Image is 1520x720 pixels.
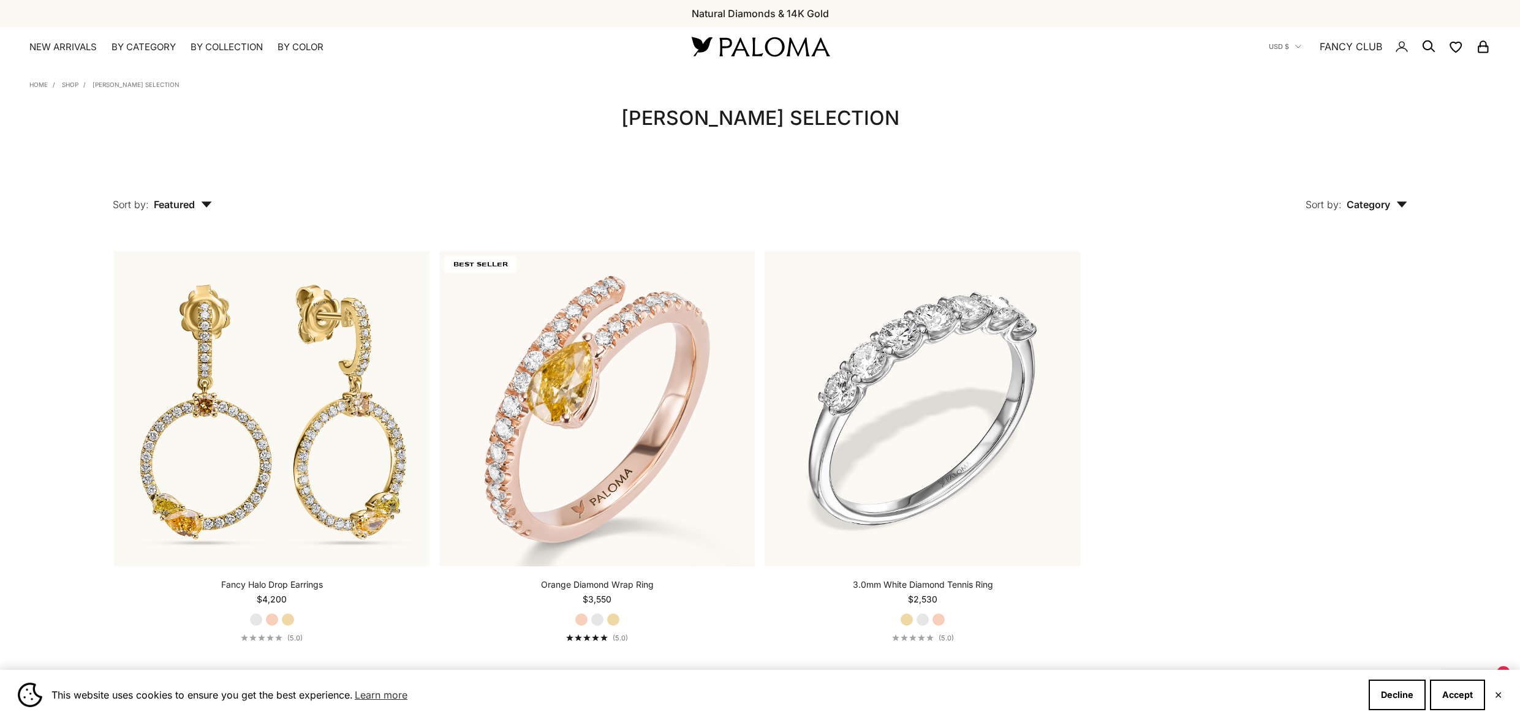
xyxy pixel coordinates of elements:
span: Sort by: [1306,198,1342,211]
span: Category [1347,198,1407,211]
span: (5.0) [287,634,303,642]
span: BEST SELLER [444,256,516,273]
span: Sort by: [113,198,149,211]
span: USD $ [1269,41,1289,52]
a: NEW ARRIVALS [29,41,97,53]
img: #RoseGold [439,251,755,566]
a: FANCY CLUB [1320,39,1382,54]
a: [PERSON_NAME] Selection [93,81,180,88]
sale-price: $2,530 [908,593,937,606]
div: 5.0 out of 5.0 stars [566,634,608,641]
button: USD $ [1269,41,1301,52]
a: 5.0 out of 5.0 stars(5.0) [566,634,628,642]
nav: Breadcrumb [29,78,180,88]
div: 5.0 out of 5.0 stars [241,634,282,641]
button: Sort by: Featured [85,170,240,222]
sale-price: $3,550 [583,593,611,606]
a: 5.0 out of 5.0 stars(5.0) [892,634,954,642]
h1: [PERSON_NAME] Selection [114,105,1406,131]
nav: Primary navigation [29,41,662,53]
button: Sort by: Category [1277,170,1435,222]
span: Featured [154,198,212,211]
nav: Secondary navigation [1269,27,1491,66]
a: Learn more [353,686,409,704]
img: #YellowGold [114,251,429,566]
button: Close [1494,691,1502,699]
span: This website uses cookies to ensure you get the best experience. [51,686,1359,704]
button: Accept [1430,680,1485,710]
a: Home [29,81,48,88]
div: 5.0 out of 5.0 stars [892,634,934,641]
summary: By Category [112,41,176,53]
summary: By Color [278,41,323,53]
img: Cookie banner [18,683,42,707]
span: (5.0) [939,634,954,642]
a: #YellowGold #WhiteGold #RoseGold [765,251,1080,566]
sale-price: $4,200 [257,593,287,606]
button: Decline [1369,680,1426,710]
a: 5.0 out of 5.0 stars(5.0) [241,634,303,642]
summary: By Collection [191,41,263,53]
a: Shop [62,81,78,88]
img: 3.0mm White Diamond Tennis Ring [765,251,1080,566]
a: Fancy Halo Drop Earrings [221,579,323,591]
a: 3.0mm White Diamond Tennis Ring [853,579,993,591]
span: (5.0) [613,634,628,642]
a: Orange Diamond Wrap Ring [541,579,654,591]
p: Natural Diamonds & 14K Gold [692,6,829,21]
